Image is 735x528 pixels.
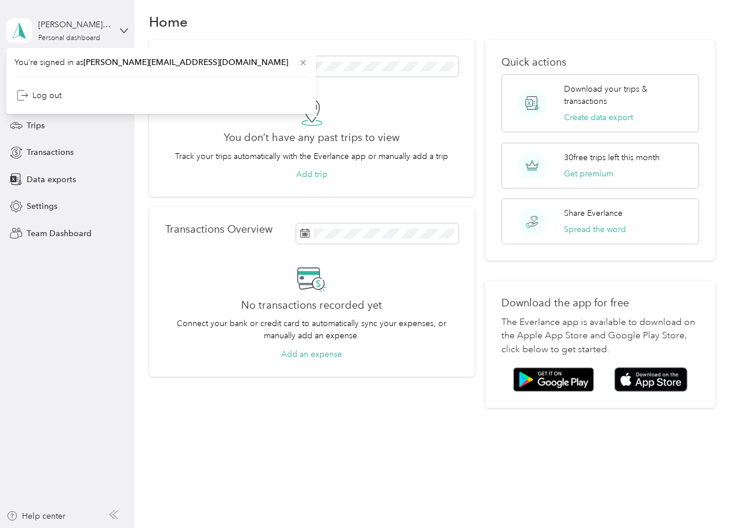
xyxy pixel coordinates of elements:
[241,299,382,312] h2: No transactions recorded yet
[38,19,111,31] div: [PERSON_NAME][EMAIL_ADDRESS][DOMAIN_NAME]
[614,367,687,392] img: App store
[165,317,459,342] p: Connect your bank or credit card to automatically sync your expenses, or manually add an expense.
[564,223,626,236] button: Spread the word
[564,207,623,219] p: Share Everlance
[27,120,45,132] span: Trips
[564,83,690,107] p: Download your trips & transactions
[83,57,288,67] span: [PERSON_NAME][EMAIL_ADDRESS][DOMAIN_NAME]
[27,227,92,240] span: Team Dashboard
[27,173,76,186] span: Data exports
[296,168,328,180] button: Add trip
[27,146,74,158] span: Transactions
[513,367,594,392] img: Google play
[281,348,342,360] button: Add an expense
[564,168,613,180] button: Get premium
[501,56,699,68] p: Quick actions
[6,510,66,522] button: Help center
[224,132,399,144] h2: You don’t have any past trips to view
[564,111,633,124] button: Create data export
[38,35,100,42] div: Personal dashboard
[17,89,61,102] div: Log out
[27,200,57,212] span: Settings
[564,151,660,164] p: 30 free trips left this month
[501,297,699,309] p: Download the app for free
[14,56,308,68] span: You’re signed in as
[149,16,188,28] h1: Home
[165,223,272,236] p: Transactions Overview
[501,316,699,357] p: The Everlance app is available to download on the Apple App Store and Google Play Store, click be...
[670,463,735,528] iframe: Everlance-gr Chat Button Frame
[175,150,448,162] p: Track your trips automatically with the Everlance app or manually add a trip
